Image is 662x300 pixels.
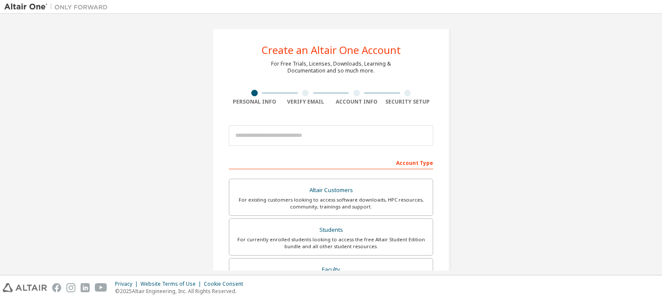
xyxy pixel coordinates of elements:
div: Security Setup [382,98,434,105]
div: Faculty [234,264,428,276]
div: For Free Trials, Licenses, Downloads, Learning & Documentation and so much more. [271,60,391,74]
div: Create an Altair One Account [262,45,401,55]
div: Account Info [331,98,382,105]
img: facebook.svg [52,283,61,292]
div: For currently enrolled students looking to access the free Altair Student Edition bundle and all ... [234,236,428,250]
img: altair_logo.svg [3,283,47,292]
div: Website Terms of Use [141,281,204,287]
div: Personal Info [229,98,280,105]
div: Cookie Consent [204,281,248,287]
img: youtube.svg [95,283,107,292]
div: Privacy [115,281,141,287]
div: For existing customers looking to access software downloads, HPC resources, community, trainings ... [234,196,428,210]
div: Account Type [229,155,433,169]
div: Verify Email [280,98,331,105]
div: Students [234,224,428,236]
div: Altair Customers [234,184,428,196]
img: linkedin.svg [81,283,90,292]
p: © 2025 Altair Engineering, Inc. All Rights Reserved. [115,287,248,295]
img: instagram.svg [66,283,75,292]
img: Altair One [4,3,112,11]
